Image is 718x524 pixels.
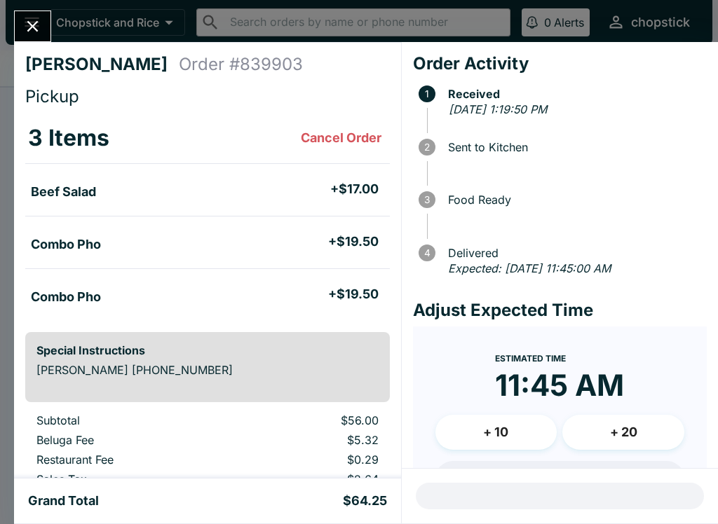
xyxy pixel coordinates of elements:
p: Sales Tax [36,472,219,486]
p: Restaurant Fee [36,453,219,467]
h5: + $19.50 [328,233,379,250]
h6: Special Instructions [36,343,379,357]
text: 1 [425,88,429,99]
span: Estimated Time [495,353,566,364]
span: Received [441,88,707,100]
text: 2 [424,142,430,153]
p: $56.00 [242,413,379,427]
time: 11:45 AM [495,367,624,404]
text: 3 [424,194,430,205]
p: [PERSON_NAME] [PHONE_NUMBER] [36,363,379,377]
h5: Beef Salad [31,184,96,200]
h5: + $17.00 [330,181,379,198]
button: Cancel Order [295,124,387,152]
p: Subtotal [36,413,219,427]
h5: Grand Total [28,492,99,509]
p: Beluga Fee [36,433,219,447]
span: Delivered [441,247,707,259]
p: $5.32 [242,433,379,447]
h5: Combo Pho [31,289,101,305]
h4: Order Activity [413,53,707,74]
span: Food Ready [441,193,707,206]
button: + 10 [435,415,557,450]
span: Sent to Kitchen [441,141,707,153]
p: $2.64 [242,472,379,486]
em: [DATE] 1:19:50 PM [449,102,547,116]
button: Close [15,11,50,41]
table: orders table [25,413,390,492]
p: $0.29 [242,453,379,467]
em: Expected: [DATE] 11:45:00 AM [448,261,611,275]
table: orders table [25,113,390,321]
h5: $64.25 [343,492,387,509]
h4: Adjust Expected Time [413,300,707,321]
h5: + $19.50 [328,286,379,303]
h3: 3 Items [28,124,109,152]
button: + 20 [562,415,684,450]
h4: [PERSON_NAME] [25,54,179,75]
span: Pickup [25,86,79,106]
h5: Combo Pho [31,236,101,253]
h4: Order # 839903 [179,54,303,75]
text: 4 [424,247,430,258]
